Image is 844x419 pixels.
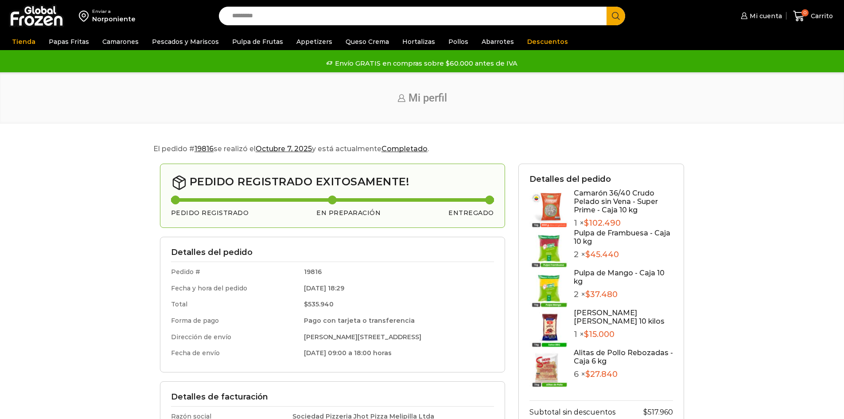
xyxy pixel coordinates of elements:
p: 2 × [574,290,673,300]
a: Camarón 36/40 Crudo Pelado sin Vena - Super Prime - Caja 10 kg [574,189,658,214]
bdi: 27.840 [585,369,618,379]
bdi: 45.440 [585,250,619,259]
td: [PERSON_NAME][STREET_ADDRESS] [299,329,494,345]
img: address-field-icon.svg [79,8,92,23]
p: 6 × [574,370,673,380]
h3: En preparación [316,209,381,217]
bdi: 15.000 [584,329,615,339]
bdi: 102.490 [584,218,621,228]
span: Mi perfil [408,92,447,104]
h3: Entregado [448,209,494,217]
td: Pago con tarjeta o transferencia [299,313,494,329]
td: 19816 [299,262,494,280]
div: Norponiente [92,15,136,23]
h3: Pedido registrado [171,209,249,217]
span: 0 [801,9,809,16]
a: Queso Crema [341,33,393,50]
td: Pedido # [171,262,299,280]
bdi: 517.960 [643,408,673,416]
span: $ [584,329,589,339]
mark: 19816 [194,145,214,153]
a: 0 Carrito [791,6,835,27]
td: Dirección de envío [171,329,299,345]
p: 2 × [574,250,673,260]
td: Forma de pago [171,313,299,329]
td: Fecha de envío [171,345,299,361]
span: $ [585,250,590,259]
span: $ [643,408,648,416]
h3: Detalles de facturación [171,392,494,402]
a: Tienda [8,33,40,50]
span: $ [584,218,589,228]
td: Fecha y hora del pedido [171,280,299,297]
td: [DATE] 09:00 a 18:00 horas [299,345,494,361]
a: Descuentos [523,33,572,50]
a: [PERSON_NAME] [PERSON_NAME] 10 kilos [574,309,665,325]
a: Pescados y Mariscos [148,33,223,50]
a: Abarrotes [477,33,518,50]
p: 1 × [574,330,673,340]
h3: Detalles del pedido [529,175,673,184]
a: Pulpa de Frutas [228,33,288,50]
bdi: 535.940 [304,300,334,308]
a: Pulpa de Frambuesa - Caja 10 kg [574,229,670,246]
bdi: 37.480 [585,290,618,299]
button: Search button [607,7,625,25]
p: El pedido # se realizó el y está actualmente . [153,143,691,155]
a: Hortalizas [398,33,440,50]
a: Camarones [98,33,143,50]
mark: Completado [381,145,428,153]
td: [DATE] 18:29 [299,280,494,297]
a: Pollos [444,33,473,50]
a: Appetizers [292,33,337,50]
span: $ [304,300,308,308]
mark: Octubre 7, 2025 [256,145,312,153]
div: Enviar a [92,8,136,15]
h2: Pedido registrado exitosamente! [171,175,494,191]
a: Mi cuenta [739,7,782,25]
h3: Detalles del pedido [171,248,494,258]
a: Pulpa de Mango - Caja 10 kg [574,269,665,286]
p: 1 × [574,219,673,228]
a: Papas Fritas [44,33,93,50]
a: Alitas de Pollo Rebozadas - Caja 6 kg [574,349,673,365]
span: $ [585,290,590,299]
span: Mi cuenta [747,12,782,20]
td: Total [171,296,299,313]
span: $ [585,369,590,379]
span: Carrito [809,12,833,20]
